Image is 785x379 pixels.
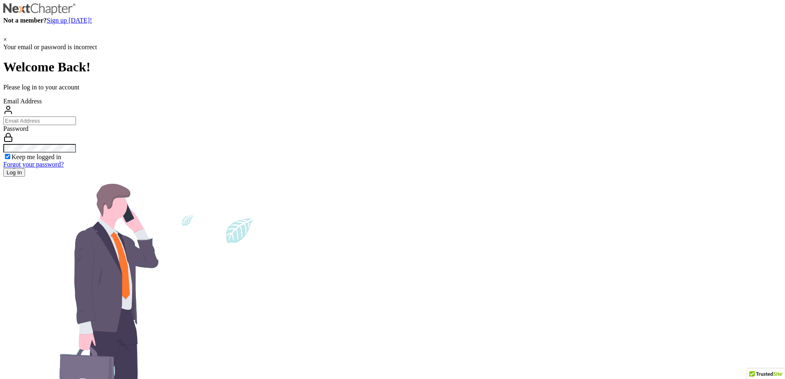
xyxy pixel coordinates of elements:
[3,3,77,15] img: NextChapter
[3,36,7,43] a: ×
[3,125,28,132] label: Password
[3,161,64,168] a: Forgot your password?
[11,153,61,160] label: Keep me logged in
[3,43,782,51] div: Your email or password is incorrect
[3,84,782,91] p: Please log in to your account
[3,17,47,24] strong: Not a member?
[3,168,25,177] input: Log In
[3,116,76,125] input: Email Address
[3,98,42,105] label: Email Address
[47,17,92,24] a: Sign up [DATE]!
[3,59,782,75] h1: Welcome Back!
